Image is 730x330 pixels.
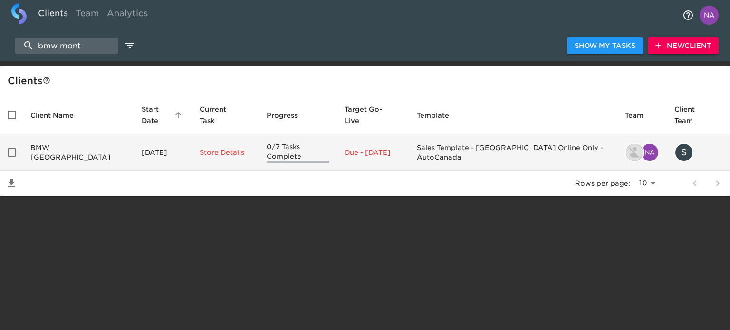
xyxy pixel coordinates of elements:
[15,38,118,54] input: search
[122,38,138,54] button: edit
[625,110,656,121] span: Team
[200,104,239,126] span: This is the next Task in this Hub that should be completed
[634,176,659,190] select: rows per page
[345,148,402,157] p: Due - [DATE]
[674,143,693,162] div: S
[567,37,643,55] button: Show My Tasks
[30,110,86,121] span: Client Name
[267,110,310,121] span: Progress
[142,104,185,126] span: Start Date
[43,76,50,84] svg: This is a list of all of your clients and clients shared with you
[677,4,700,27] button: notifications
[417,110,461,121] span: Template
[648,37,719,55] button: NewClient
[700,6,719,25] img: Profile
[259,134,337,171] td: 0/7 Tasks Complete
[345,104,402,126] span: Target Go-Live
[626,144,643,161] img: ryan.tamanini@roadster.com
[11,3,27,24] img: logo
[409,134,617,171] td: Sales Template - [GEOGRAPHIC_DATA] Online Only - AutoCanada
[674,104,722,126] span: Client Team
[134,134,192,171] td: [DATE]
[72,3,103,27] a: Team
[575,40,635,52] span: Show My Tasks
[674,143,722,162] div: sviveiros@autocan.ca
[23,134,134,171] td: BMW [GEOGRAPHIC_DATA]
[8,73,726,88] div: Client s
[655,40,711,52] span: New Client
[103,3,152,27] a: Analytics
[625,143,659,162] div: ryan.tamanini@roadster.com, naresh.bodla@cdk.com
[34,3,72,27] a: Clients
[575,179,630,188] p: Rows per page:
[641,144,658,161] img: naresh.bodla@cdk.com
[200,148,251,157] p: Store Details
[200,104,251,126] span: Current Task
[345,104,389,126] span: Calculated based on the start date and the duration of all Tasks contained in this Hub.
